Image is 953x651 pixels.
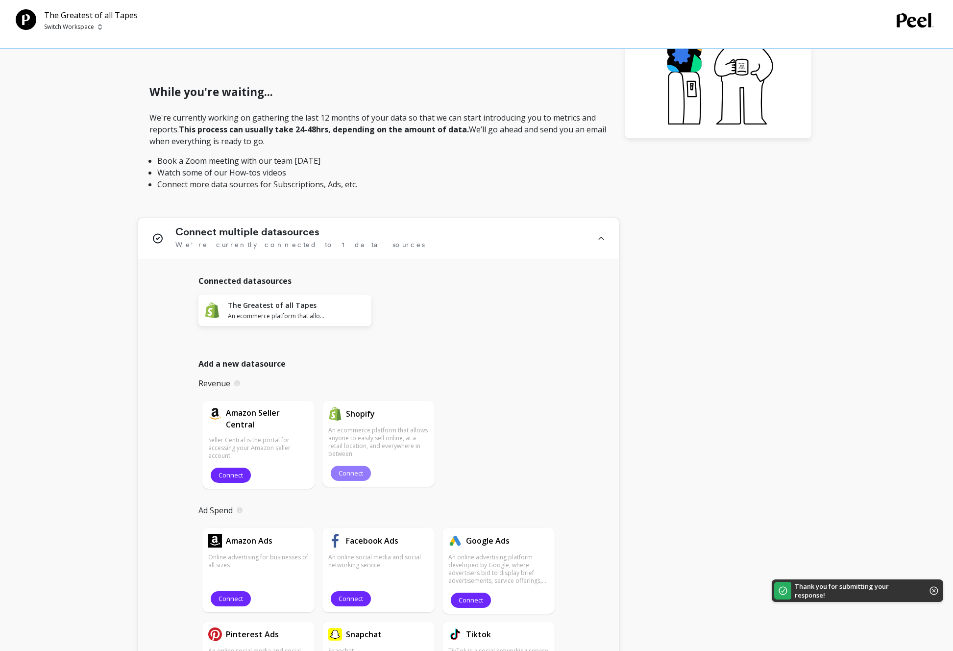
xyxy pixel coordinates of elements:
[198,358,286,370] span: Add a new datasource
[175,226,319,238] h1: Connect multiple datasources
[208,627,222,641] img: api.pinterest.svg
[451,593,491,608] button: Connect
[179,124,469,135] strong: This process can usually take 24-48hrs, depending on the amount of data.
[208,534,222,548] img: api.amazonads.svg
[44,9,138,21] p: The Greatest of all Tapes
[328,553,429,569] p: An online social media and social networking service.
[219,471,243,480] span: Connect
[98,23,102,31] img: picker
[208,553,309,569] p: Online advertising for businesses of all sizes
[226,628,279,640] h1: Pinterest Ads
[328,426,429,458] p: An ecommerce platform that allows anyone to easily sell online, at a retail location, and everywh...
[448,534,462,548] img: api.google.svg
[448,553,549,585] p: An online advertising platform developed by Google, where advertisers bid to display brief advert...
[339,469,363,478] span: Connect
[346,408,375,420] h1: Shopify
[157,178,600,190] li: Connect more data sources for Subscriptions, Ads, etc.
[175,240,425,250] span: We're currently connected to 1 data sources
[157,155,600,167] li: Book a Zoom meeting with our team [DATE]
[339,594,363,603] span: Connect
[157,167,600,178] li: Watch some of our How-tos videos
[208,436,309,460] p: Seller Central is the portal for accessing your Amazon seller account.
[328,407,342,421] img: api.shopify.svg
[228,312,325,320] span: An ecommerce platform that allows anyone to easily sell online, at a retail location, and everywh...
[228,300,325,310] h1: The Greatest of all Tapes
[346,628,382,640] h1: Snapchat
[198,377,230,389] p: Revenue
[328,534,342,548] img: api.fb.svg
[44,23,94,31] p: Switch Workspace
[466,628,491,640] h1: Tiktok
[219,594,243,603] span: Connect
[204,302,220,318] img: api.shopify.svg
[198,504,233,516] p: Ad Spend
[211,591,251,606] button: Connect
[226,407,309,430] h1: Amazon Seller Central
[198,275,292,287] span: Connected datasources
[466,535,510,547] h1: Google Ads
[346,535,398,547] h1: Facebook Ads
[331,591,371,606] button: Connect
[149,84,608,100] h1: While you're waiting...
[208,407,222,421] img: api.amazon.svg
[795,582,915,600] p: Thank you for submitting your response!
[16,9,36,30] img: Team Profile
[149,112,608,190] p: We're currently working on gathering the last 12 months of your data so that we can start introdu...
[211,468,251,483] button: Connect
[331,466,371,481] button: Connect
[448,627,462,641] img: api.tiktok.svg
[226,535,272,547] h1: Amazon Ads
[328,627,342,641] img: api.snapchat.svg
[459,596,483,605] span: Connect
